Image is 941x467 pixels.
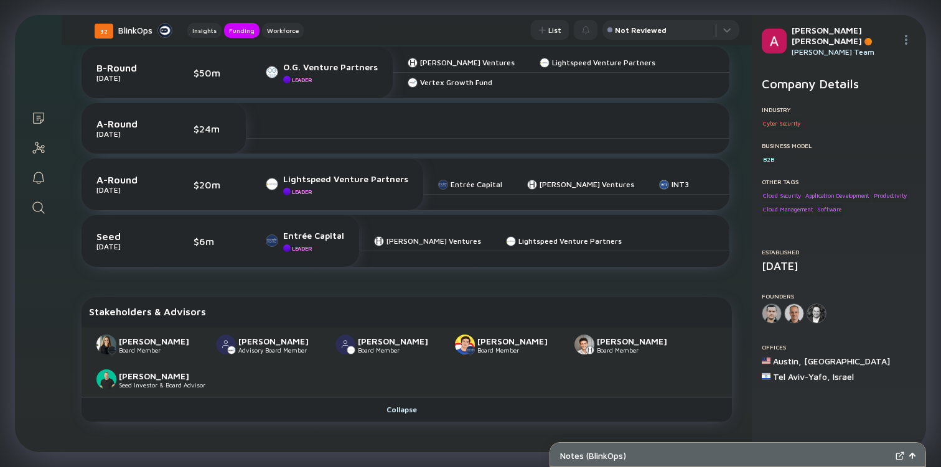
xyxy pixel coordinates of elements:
a: Search [15,192,62,221]
div: Board Member [477,346,559,354]
div: Insights [187,24,222,37]
div: Entrée Capital [451,180,502,189]
img: Pavel Livshiz picture [574,335,594,354]
div: Workforce [262,24,304,37]
div: Leader [292,245,312,252]
div: Established [762,248,916,256]
button: Funding [224,23,260,38]
div: [PERSON_NAME] Ventures [420,58,515,67]
div: Seed Investor & Board Advisor [119,381,205,389]
a: [PERSON_NAME] Ventures [374,236,481,246]
div: Austin , [773,356,802,366]
img: Open Notes [909,453,915,459]
a: Lightspeed Venture Partners [540,58,655,67]
div: Lightspeed Venture Partners [283,173,408,184]
div: Tel Aviv-Yafo , [773,371,830,382]
div: INT3 [672,180,689,189]
div: [PERSON_NAME] [477,336,559,346]
div: Board Member [597,346,679,354]
div: BlinkOps [118,22,172,38]
img: Eran Bielski picture [455,335,475,354]
a: Lightspeed Venture PartnersLeader [266,173,408,195]
div: $20m [194,179,231,190]
a: Vertex Growth Fund [408,78,492,87]
div: $24m [194,123,231,134]
div: [DATE] [96,129,159,139]
div: $50m [194,67,231,78]
a: [PERSON_NAME] Ventures [408,58,515,67]
a: Investor Map [15,132,62,162]
div: [PERSON_NAME] [358,336,440,346]
div: List [531,21,569,40]
a: O.G. Venture PartnersLeader [266,62,378,83]
div: Founders [762,292,916,300]
div: Collapse [379,400,434,419]
div: Israel [833,371,854,382]
a: Reminders [15,162,62,192]
div: Not Reviewed [615,25,667,35]
img: United States Flag [762,356,770,365]
div: Lightspeed Venture Partners [552,58,655,67]
div: Industry [762,106,916,113]
div: Funding [224,24,260,37]
div: [DATE] [96,73,159,83]
div: [PERSON_NAME] Ventures [386,236,481,246]
button: List [531,20,569,40]
div: Cloud Management [762,203,815,216]
img: Israel Flag [762,372,770,381]
div: O.G. Venture Partners [283,62,378,72]
a: INT3 [659,180,689,189]
div: [PERSON_NAME] [597,336,679,346]
div: [PERSON_NAME] [PERSON_NAME] [792,25,896,46]
div: A-Round [96,118,159,129]
div: Stakeholders & Advisors [89,306,724,317]
div: [DATE] [96,242,159,251]
div: Leader [292,76,312,83]
div: [PERSON_NAME] [119,371,201,381]
a: Entrée CapitalLeader [266,230,344,252]
div: [DATE] [96,185,159,195]
img: Tal Arad picture [216,335,236,354]
div: Advisory Board Member [238,346,321,354]
div: Business Model [762,142,916,149]
a: Entrée Capital [438,180,502,189]
div: Lightspeed Venture Partners [518,236,622,246]
div: A-Round [96,174,159,185]
div: [PERSON_NAME] [119,336,201,346]
div: [PERSON_NAME] Ventures [540,180,634,189]
h2: Company Details [762,76,916,91]
div: Entrée Capital [283,230,344,241]
div: Board Member [119,346,201,354]
a: Lightspeed Venture Partners [506,236,622,246]
div: Other Tags [762,178,916,185]
div: $6m [194,236,231,247]
img: Ariel Maislos picture [96,369,116,389]
div: Application Development [804,189,871,201]
img: Tal Morgenstern picture [335,335,355,354]
img: Alex Profile Picture [762,29,787,53]
img: Menu [901,35,911,45]
div: Board Member [358,346,440,354]
div: Cloud Security [762,189,802,201]
div: B-Round [96,62,159,73]
div: [GEOGRAPHIC_DATA] [804,356,890,366]
img: Expand Notes [896,451,904,460]
div: [PERSON_NAME] Team [792,47,896,57]
div: Offices [762,343,916,351]
div: Seed [96,231,159,242]
div: Productivity [873,189,909,201]
div: Software [816,203,842,216]
div: Cyber Security [762,117,802,129]
div: 32 [95,24,113,39]
div: [PERSON_NAME] [238,336,321,346]
div: Notes ( BlinkOps ) [560,450,891,461]
img: Tami Bronner picture [96,335,116,354]
div: B2B [762,153,775,165]
div: Leader [292,188,312,195]
a: [PERSON_NAME] Ventures [527,180,634,189]
button: Workforce [262,23,304,38]
div: Vertex Growth Fund [420,78,492,87]
button: Collapse [82,397,732,422]
a: Lists [15,102,62,132]
button: Insights [187,23,222,38]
